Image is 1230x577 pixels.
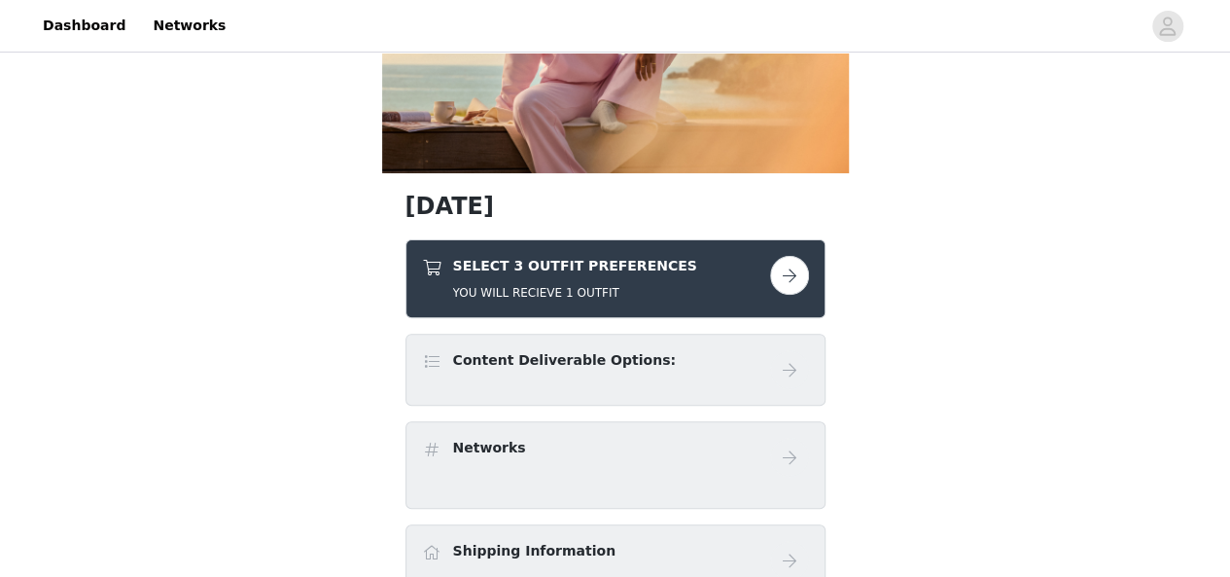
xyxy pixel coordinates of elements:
a: Dashboard [31,4,137,48]
a: Networks [141,4,237,48]
div: Content Deliverable Options: [405,334,826,406]
div: SELECT 3 OUTFIT PREFERENCES [405,239,826,318]
div: Networks [405,421,826,509]
div: avatar [1158,11,1177,42]
h4: SELECT 3 OUTFIT PREFERENCES [453,256,697,276]
h5: YOU WILL RECIEVE 1 OUTFIT [453,284,697,302]
h4: Shipping Information [453,541,615,561]
h4: Networks [453,438,526,458]
h1: [DATE] [405,189,826,224]
h4: Content Deliverable Options: [453,350,676,371]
